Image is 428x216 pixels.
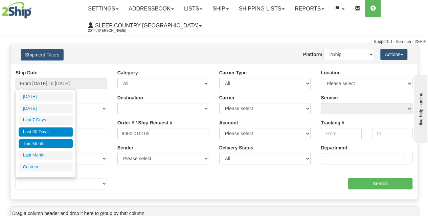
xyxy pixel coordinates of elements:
a: Shipping lists [234,0,290,17]
li: [DATE] [19,92,73,101]
iframe: chat widget [412,73,427,142]
span: 2044 / [PERSON_NAME] [88,27,139,34]
a: Addressbook [123,0,179,17]
input: From [321,128,361,139]
label: Department [321,144,347,151]
li: Last 7 Days [19,116,73,125]
label: Account [219,119,238,126]
a: Reports [290,0,329,17]
li: [DATE] [19,104,73,113]
a: Ship [207,0,233,17]
div: live help - online [5,6,63,11]
label: Platform [303,51,322,58]
li: Custom [19,163,73,172]
li: Last Month [19,151,73,160]
label: Ship Date [16,69,38,76]
label: Destination [117,94,143,101]
label: Order # / Ship Request # [117,119,173,126]
a: Settings [83,0,123,17]
label: Category [117,69,138,76]
a: Lists [179,0,207,17]
label: Location [321,69,340,76]
span: Sleep Country [GEOGRAPHIC_DATA] [93,23,198,28]
label: Tracking # [321,119,344,126]
input: Search [348,178,413,189]
button: Shipment Filters [21,49,64,61]
li: This Month [19,139,73,148]
input: To [372,128,412,139]
label: Carrier Type [219,69,247,76]
a: Sleep Country [GEOGRAPHIC_DATA] 2044 / [PERSON_NAME] [83,17,207,34]
label: Delivery Status [219,144,253,151]
button: Actions [380,49,407,60]
label: Service [321,94,338,101]
div: Support: 1 - 855 - 55 - 2SHIP [2,39,426,45]
li: Last 30 Days [19,127,73,137]
img: logo2044.jpg [2,2,31,19]
label: Sender [117,144,133,151]
label: Carrier [219,94,235,101]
